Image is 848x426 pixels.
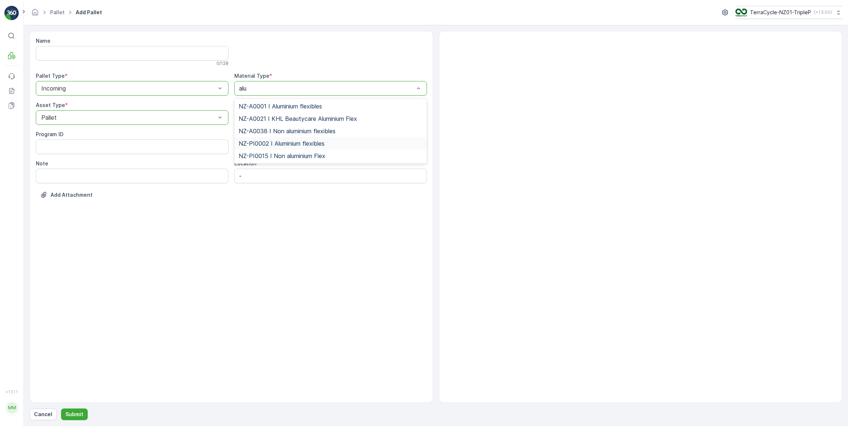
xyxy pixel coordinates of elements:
[74,9,103,16] span: Add Pallet
[36,189,97,201] button: Upload File
[735,6,842,19] button: TerraCycle-NZ01-TripleP(+13:00)
[398,6,448,15] p: Pallet_NZ01 #507
[239,140,325,147] span: NZ-PI0002 I Aluminium flexibles
[31,11,39,17] a: Homepage
[4,389,19,394] span: v 1.51.1
[24,120,68,126] span: Pallet_NZ01 #507
[50,9,65,15] a: Pallet
[6,120,24,126] span: Name :
[216,61,228,66] p: 0 / 128
[6,132,43,138] span: Total Weight :
[36,38,50,44] label: Name
[239,128,336,134] span: NZ-A0038 I Non aluminium flexibles
[36,102,65,108] label: Asset Type
[65,411,83,418] p: Submit
[36,73,65,79] label: Pallet Type
[735,8,747,16] img: TC_7kpGtVS.png
[239,115,357,122] span: NZ-A0021 I KHL Beautycare Aluminium Flex
[6,144,38,150] span: Net Weight :
[30,408,57,420] button: Cancel
[814,9,832,15] p: ( +13:00 )
[239,153,325,159] span: NZ-PI0015 I Non aluminium Flex
[6,156,41,162] span: Tare Weight :
[6,402,18,414] div: MM
[34,411,52,418] p: Cancel
[39,168,53,174] span: Pallet
[6,180,31,186] span: Material :
[61,408,88,420] button: Submit
[6,168,39,174] span: Asset Type :
[239,103,322,110] span: NZ-A0001 I Aluminium flexibles
[41,156,48,162] span: 30
[234,73,269,79] label: Material Type
[36,131,64,137] label: Program ID
[38,144,56,150] span: 337.86
[750,9,811,16] p: TerraCycle-NZ01-TripleP
[50,191,92,199] p: Add Attachment
[43,132,60,138] span: 367.86
[31,180,128,186] span: NZ-PI0047 I Metallic Coffee Capsules
[4,6,19,20] img: logo
[36,160,48,166] label: Note
[4,395,19,420] button: MM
